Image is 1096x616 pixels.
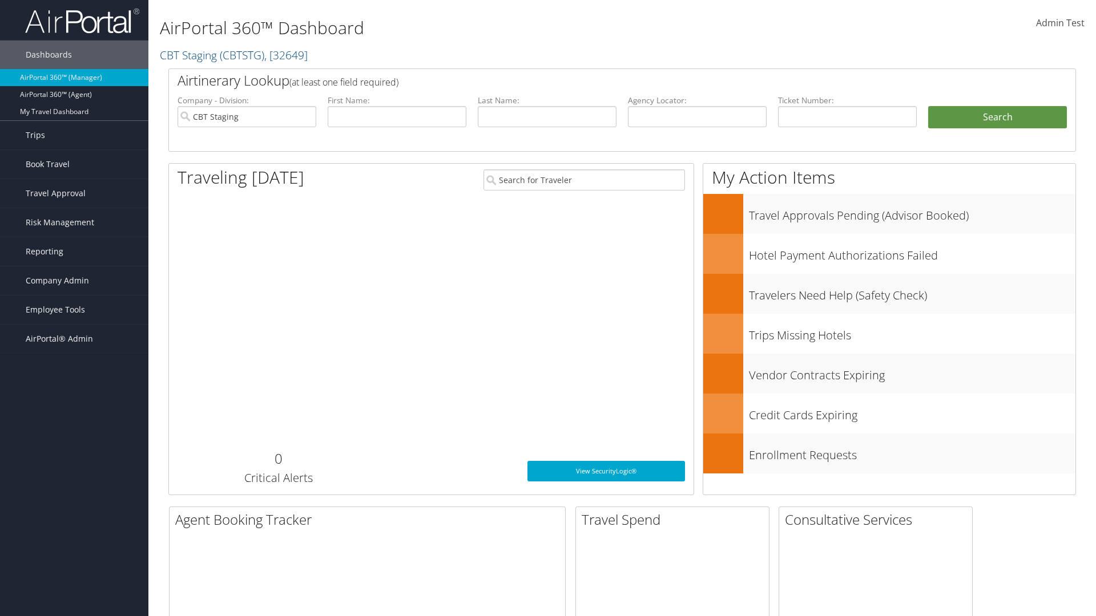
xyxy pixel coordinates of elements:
h3: Hotel Payment Authorizations Failed [749,242,1075,264]
h1: My Action Items [703,165,1075,189]
a: Trips Missing Hotels [703,314,1075,354]
a: Travel Approvals Pending (Advisor Booked) [703,194,1075,234]
a: View SecurityLogic® [527,461,685,481]
span: Company Admin [26,266,89,295]
a: CBT Staging [160,47,308,63]
button: Search [928,106,1067,129]
span: Admin Test [1036,17,1085,29]
a: Travelers Need Help (Safety Check) [703,274,1075,314]
h3: Credit Cards Expiring [749,402,1075,423]
h2: Agent Booking Tracker [175,510,565,529]
span: Reporting [26,237,63,266]
h2: Travel Spend [582,510,769,529]
a: Vendor Contracts Expiring [703,354,1075,394]
span: Travel Approval [26,179,86,208]
span: Dashboards [26,40,72,69]
h3: Critical Alerts [178,470,379,486]
h1: AirPortal 360™ Dashboard [160,16,776,40]
a: Enrollment Requests [703,433,1075,473]
h2: Airtinerary Lookup [178,71,992,90]
input: Search for Traveler [483,169,685,191]
span: AirPortal® Admin [26,325,93,353]
span: Book Travel [26,150,70,179]
label: Ticket Number: [778,95,917,106]
h3: Travel Approvals Pending (Advisor Booked) [749,202,1075,224]
h2: Consultative Services [785,510,972,529]
label: Last Name: [478,95,616,106]
h3: Trips Missing Hotels [749,322,1075,343]
h3: Travelers Need Help (Safety Check) [749,282,1075,303]
span: ( CBTSTG ) [220,47,264,63]
span: Risk Management [26,208,94,237]
label: Agency Locator: [628,95,767,106]
span: Employee Tools [26,295,85,324]
img: airportal-logo.png [25,7,139,34]
h3: Enrollment Requests [749,441,1075,463]
span: , [ 32649 ] [264,47,308,63]
span: Trips [26,121,45,149]
label: Company - Division: [178,95,316,106]
span: (at least one field required) [289,76,398,88]
a: Admin Test [1036,6,1085,41]
a: Hotel Payment Authorizations Failed [703,234,1075,274]
a: Credit Cards Expiring [703,394,1075,433]
h1: Traveling [DATE] [178,165,304,189]
h2: 0 [178,449,379,468]
label: First Name: [328,95,466,106]
h3: Vendor Contracts Expiring [749,362,1075,383]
